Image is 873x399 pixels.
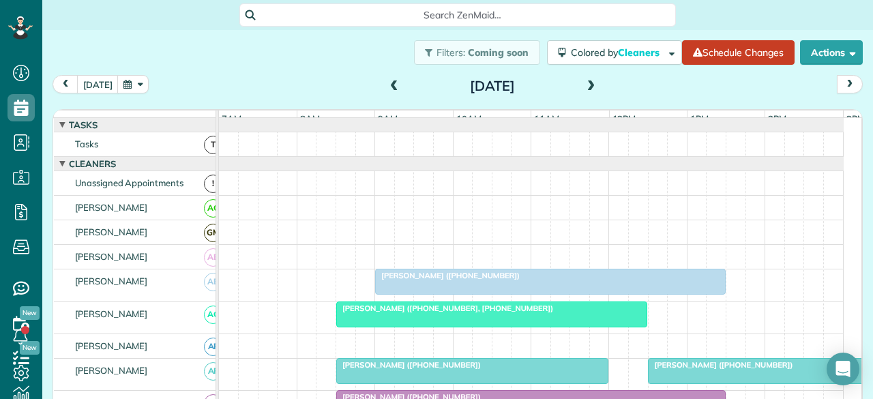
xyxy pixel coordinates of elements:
span: Unassigned Appointments [72,177,186,188]
span: Colored by [571,46,664,59]
span: [PERSON_NAME] ([PHONE_NUMBER]) [336,360,482,370]
span: 12pm [610,113,639,124]
span: AC [204,199,222,218]
span: [PERSON_NAME] [72,308,151,319]
span: 2pm [765,113,789,124]
span: Tasks [72,138,101,149]
span: [PERSON_NAME] [72,202,151,213]
span: 8am [297,113,323,124]
a: Schedule Changes [682,40,795,65]
span: [PERSON_NAME] [72,276,151,286]
span: AC [204,306,222,324]
span: AF [204,338,222,356]
span: GM [204,224,222,242]
span: AF [204,362,222,381]
button: Actions [800,40,863,65]
span: 7am [219,113,244,124]
span: [PERSON_NAME] [72,226,151,237]
button: Colored byCleaners [547,40,682,65]
span: [PERSON_NAME] ([PHONE_NUMBER], [PHONE_NUMBER]) [336,304,554,313]
span: AB [204,273,222,291]
span: Cleaners [66,158,119,169]
button: next [837,75,863,93]
span: 3pm [844,113,868,124]
span: 9am [375,113,400,124]
span: 11am [531,113,562,124]
span: [PERSON_NAME] [72,365,151,376]
button: prev [53,75,78,93]
span: Coming soon [468,46,529,59]
span: AB [204,248,222,267]
span: ! [204,175,222,193]
span: Cleaners [618,46,662,59]
span: [PERSON_NAME] [72,340,151,351]
span: [PERSON_NAME] ([PHONE_NUMBER]) [647,360,793,370]
button: [DATE] [77,75,119,93]
div: Open Intercom Messenger [827,353,859,385]
span: [PERSON_NAME] [72,251,151,262]
span: 10am [454,113,484,124]
span: Filters: [436,46,465,59]
span: Tasks [66,119,100,130]
span: New [20,306,40,320]
h2: [DATE] [407,78,578,93]
span: 1pm [687,113,711,124]
span: [PERSON_NAME] ([PHONE_NUMBER]) [374,271,520,280]
span: T [204,136,222,154]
